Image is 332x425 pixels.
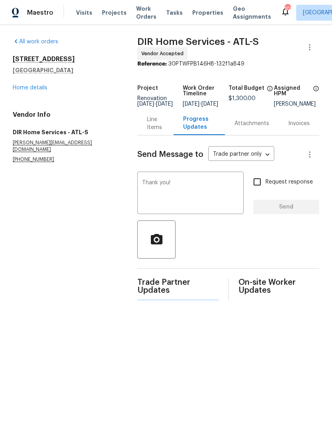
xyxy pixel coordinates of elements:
[267,85,273,96] span: The total cost of line items that have been proposed by Opendoor. This sum includes line items th...
[274,101,319,107] div: [PERSON_NAME]
[13,111,118,119] h4: Vendor Info
[137,96,173,107] span: Renovation
[13,85,47,91] a: Home details
[274,85,311,97] h5: Assigned HPM
[201,101,218,107] span: [DATE]
[136,5,156,21] span: Work Orders
[13,128,118,136] h5: DIR Home Services - ATL-S
[192,9,223,17] span: Properties
[137,37,259,46] span: DIR Home Services - ATL-S
[141,50,187,58] span: Vendor Accepted
[137,151,203,158] span: Send Message to
[137,61,167,67] b: Reference:
[102,9,127,17] span: Projects
[183,85,228,97] h5: Work Order Timeline
[233,5,271,21] span: Geo Assignments
[76,9,92,17] span: Visits
[183,101,199,107] span: [DATE]
[166,10,183,15] span: Tasks
[313,85,319,101] span: The hpm assigned to this work order.
[208,148,274,161] div: Trade partner only
[137,60,319,68] div: 30PTWFPB146H8-132f1a849
[285,5,290,13] div: 108
[137,101,154,107] span: [DATE]
[137,101,173,107] span: -
[234,120,269,127] div: Attachments
[13,39,58,44] a: All work orders
[228,96,256,101] span: $1,300.00
[266,178,313,186] span: Request response
[147,116,164,131] div: Line Items
[228,85,264,91] h5: Total Budget
[183,115,215,131] div: Progress Updates
[238,278,319,294] span: On-site Worker Updates
[183,101,218,107] span: -
[142,180,239,208] textarea: Thank you!
[288,120,310,127] div: Invoices
[137,85,158,91] h5: Project
[27,9,53,17] span: Maestro
[156,101,173,107] span: [DATE]
[137,278,218,294] span: Trade Partner Updates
